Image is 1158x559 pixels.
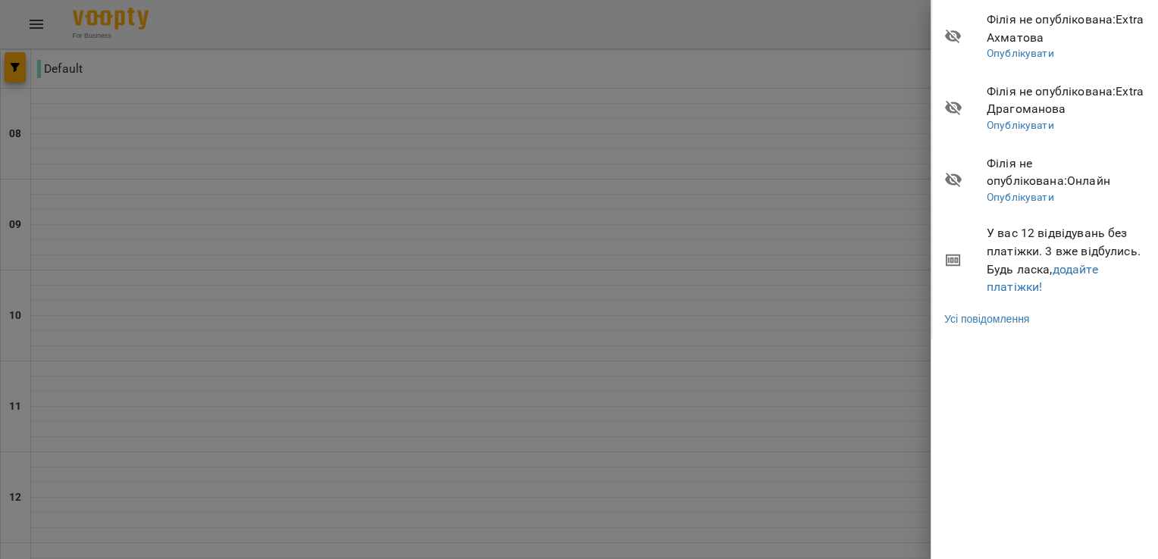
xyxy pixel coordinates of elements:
[987,191,1054,203] a: Опублікувати
[987,155,1147,190] span: Філія не опублікована : Онлайн
[987,224,1147,295] span: У вас 12 відвідувань без платіжки. 3 вже відбулись. Будь ласка,
[987,47,1054,59] a: Опублікувати
[944,311,1029,326] a: Усі повідомлення
[987,11,1147,46] span: Філія не опублікована : Extra Ахматова
[987,83,1147,118] span: Філія не опублікована : Extra Драгоманова
[987,119,1054,131] a: Опублікувати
